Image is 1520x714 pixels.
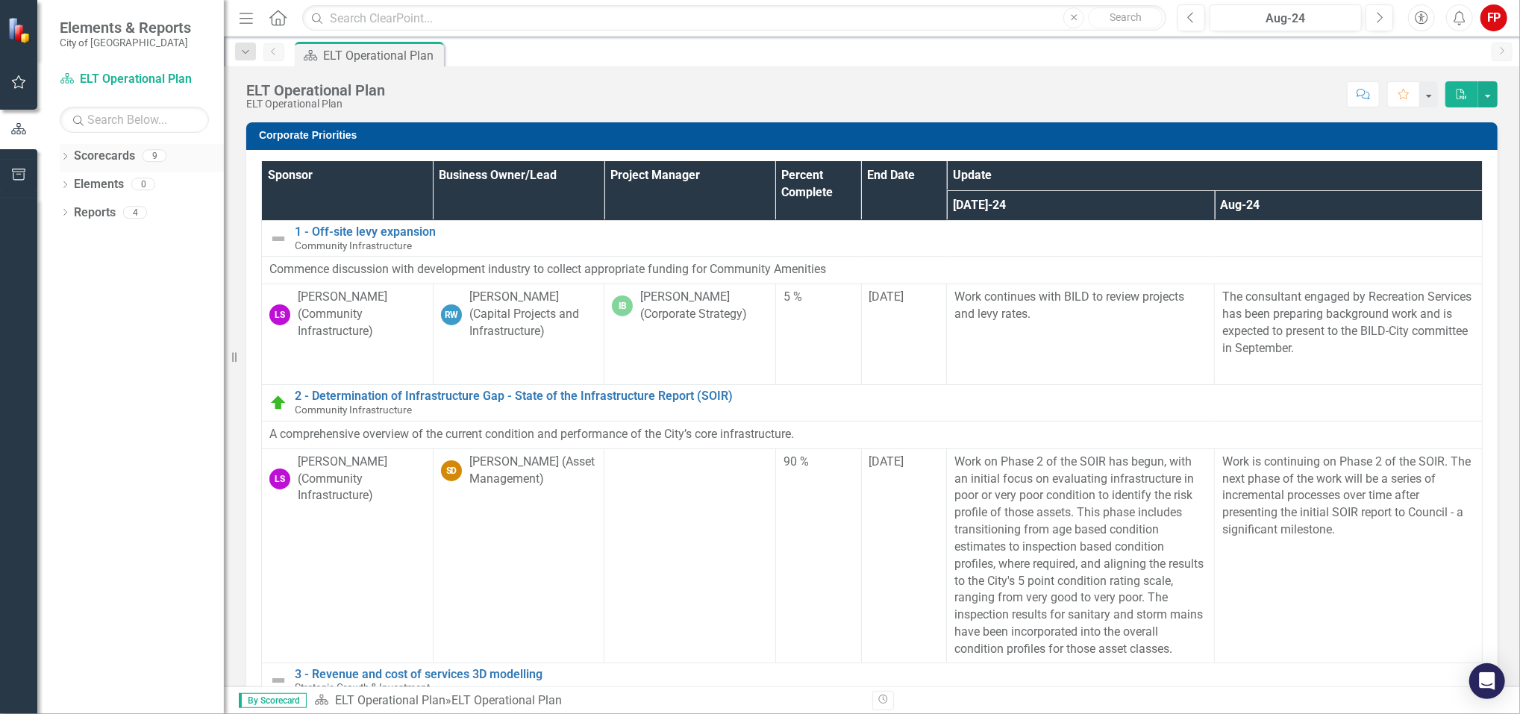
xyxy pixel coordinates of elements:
[335,693,445,707] a: ELT Operational Plan
[1088,7,1163,28] button: Search
[246,82,385,98] div: ELT Operational Plan
[1215,10,1357,28] div: Aug-24
[60,71,209,88] a: ELT Operational Plan
[1469,663,1505,699] div: Open Intercom Messenger
[784,289,854,306] div: 5 %
[954,454,1207,658] p: Work on Phase 2 of the SOIR has begun, with an initial focus on evaluating infrastructure in poor...
[1110,11,1142,23] span: Search
[1480,4,1507,31] button: FP
[74,176,124,193] a: Elements
[269,304,290,325] div: LS
[869,454,904,469] span: [DATE]
[74,148,135,165] a: Scorecards
[1222,289,1474,360] p: The consultant engaged by Recreation Services has been preparing background work and is expected ...
[269,469,290,489] div: LS
[295,239,412,251] span: Community Infrastructure
[269,427,794,441] span: A comprehensive overview of the current condition and performance of the City’s core infrastructure.
[143,150,166,163] div: 9
[302,5,1166,31] input: Search ClearPoint...
[954,289,1207,326] p: Work continues with BILD to review projects and levy rates.
[298,454,425,505] div: [PERSON_NAME] (Community Infrastructure)
[295,389,1474,403] a: 2 - Determination of Infrastructure Gap - State of the Infrastructure Report (SOIR)
[295,404,412,416] span: Community Infrastructure
[60,107,209,133] input: Search Below...
[314,692,861,710] div: »
[323,46,440,65] div: ELT Operational Plan
[869,289,904,304] span: [DATE]
[295,225,1474,239] a: 1 - Off-site levy expansion
[441,460,462,481] div: SD
[441,304,462,325] div: RW
[259,130,1490,141] h3: Corporate Priorities
[60,37,191,48] small: City of [GEOGRAPHIC_DATA]
[60,19,191,37] span: Elements & Reports
[612,295,633,316] div: IB
[640,289,768,323] div: [PERSON_NAME] (Corporate Strategy)
[7,17,34,43] img: ClearPoint Strategy
[295,668,1474,681] a: 3 - Revenue and cost of services 3D modelling
[269,230,287,248] img: Not Defined
[295,681,430,693] span: Strategic Growth & Investment
[1222,454,1474,539] p: Work is continuing on Phase 2 of the SOIR. The next phase of the work will be a series of increme...
[246,98,385,110] div: ELT Operational Plan
[123,206,147,219] div: 4
[269,394,287,412] img: On Target
[131,178,155,191] div: 0
[1210,4,1362,31] button: Aug-24
[239,693,307,708] span: By Scorecard
[784,454,854,471] div: 90 %
[298,289,425,340] div: [PERSON_NAME] (Community Infrastructure)
[451,693,562,707] div: ELT Operational Plan
[269,262,826,276] span: Commence discussion with development industry to collect appropriate funding for Community Amenities
[74,204,116,222] a: Reports
[469,289,597,340] div: [PERSON_NAME] (Capital Projects and Infrastructure)
[269,671,287,689] img: Not Defined
[469,454,597,488] div: [PERSON_NAME] (Asset Management)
